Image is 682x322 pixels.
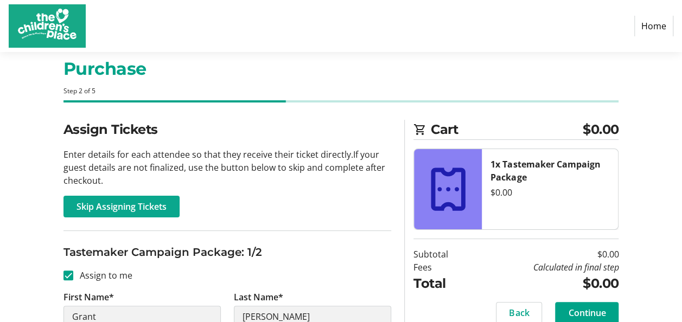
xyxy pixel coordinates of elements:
td: $0.00 [473,274,619,293]
span: Skip Assigning Tickets [77,200,167,213]
label: Last Name* [234,291,283,304]
img: The Children's Place's Logo [9,4,86,48]
span: Continue [568,306,605,319]
td: Total [413,274,473,293]
strong: 1x Tastemaker Campaign Package [490,158,600,183]
td: Subtotal [413,248,473,261]
td: $0.00 [473,248,619,261]
td: Calculated in final step [473,261,619,274]
h3: Tastemaker Campaign Package: 1/2 [63,244,392,260]
span: Cart [431,120,583,139]
div: $0.00 [490,186,609,199]
a: Home [634,16,673,36]
td: Fees [413,261,473,274]
label: First Name* [63,291,114,304]
h2: Assign Tickets [63,120,392,139]
h1: Purchase [63,56,619,82]
div: Step 2 of 5 [63,86,619,96]
button: Skip Assigning Tickets [63,196,180,217]
span: $0.00 [583,120,619,139]
label: Assign to me [73,269,132,282]
span: Back [509,306,529,319]
p: Enter details for each attendee so that they receive their ticket directly. If your guest details... [63,148,392,187]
